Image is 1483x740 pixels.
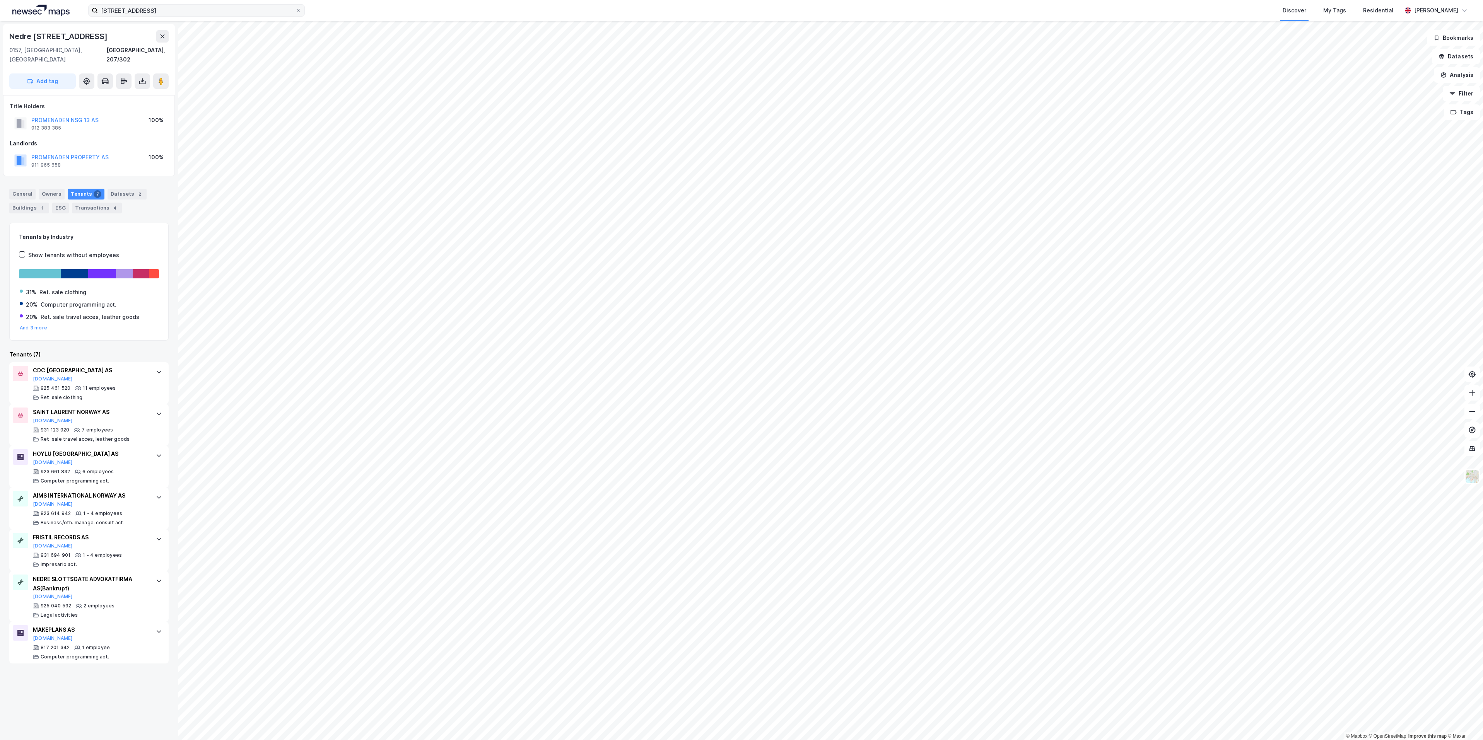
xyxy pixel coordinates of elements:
img: Z [1465,469,1480,484]
div: Tenants by Industry [19,232,159,242]
div: 4 [111,204,119,212]
div: 925 040 592 [41,603,71,609]
div: 31% [26,288,36,297]
div: Owners [39,189,65,199]
div: 20% [26,300,38,309]
div: CDC [GEOGRAPHIC_DATA] AS [33,366,148,375]
div: AIMS INTERNATIONAL NORWAY AS [33,491,148,500]
button: [DOMAIN_NAME] [33,376,73,382]
div: 817 201 342 [41,645,70,651]
div: Ret. sale clothing [39,288,86,297]
div: Landlords [10,139,168,148]
div: 1 - 4 employees [83,552,122,558]
button: Bookmarks [1427,30,1480,46]
div: Impresario act. [41,561,77,568]
div: 1 employee [82,645,110,651]
div: 100% [149,116,164,125]
button: [DOMAIN_NAME] [33,501,73,507]
button: [DOMAIN_NAME] [33,459,73,465]
div: 20% [26,312,38,322]
button: Datasets [1432,49,1480,64]
div: Nedre [STREET_ADDRESS] [9,30,109,43]
button: Tags [1444,104,1480,120]
input: Search by address, cadastre, landlords, tenants or people [98,5,295,16]
div: Ret. sale clothing [41,394,83,401]
button: Add tag [9,73,76,89]
div: FRISTIL RECORDS AS [33,533,148,542]
div: Ret. sale travel acces, leather goods [41,312,139,322]
div: Legal activities [41,612,78,618]
div: General [9,189,36,199]
div: 931 694 901 [41,552,70,558]
button: [DOMAIN_NAME] [33,543,73,549]
button: [DOMAIN_NAME] [33,418,73,424]
button: Analysis [1434,67,1480,83]
div: 2 employees [84,603,114,609]
div: Tenants [68,189,104,199]
img: logo.a4113a55bc3d86da70a041830d287a7e.svg [12,5,70,16]
button: [DOMAIN_NAME] [33,593,73,600]
button: [DOMAIN_NAME] [33,635,73,641]
div: 912 383 385 [31,125,61,131]
div: 1 [38,204,46,212]
div: Ret. sale travel acces, leather goods [41,436,130,442]
div: 7 employees [82,427,113,433]
div: 7 [94,190,101,198]
div: 0157, [GEOGRAPHIC_DATA], [GEOGRAPHIC_DATA] [9,46,106,64]
iframe: Chat Widget [1444,703,1483,740]
div: Tenants (7) [9,350,169,359]
div: Buildings [9,203,49,213]
div: SAINT LAURENT NORWAY AS [33,408,148,417]
div: My Tags [1323,6,1346,15]
div: Show tenants without employees [28,251,119,260]
a: Mapbox [1346,733,1367,739]
div: 823 614 942 [41,510,71,517]
div: 931 123 920 [41,427,69,433]
div: [GEOGRAPHIC_DATA], 207/302 [106,46,169,64]
div: Datasets [108,189,147,199]
div: 911 965 658 [31,162,61,168]
div: Discover [1283,6,1306,15]
div: Computer programming act. [41,654,109,660]
button: Filter [1443,86,1480,101]
div: Computer programming act. [41,478,109,484]
div: Residential [1363,6,1393,15]
a: Improve this map [1408,733,1447,739]
div: 923 661 832 [41,469,70,475]
div: [PERSON_NAME] [1414,6,1458,15]
div: 925 461 520 [41,385,70,391]
div: 2 [136,190,144,198]
div: HOYLU [GEOGRAPHIC_DATA] AS [33,449,148,459]
div: 6 employees [82,469,114,475]
div: 1 - 4 employees [83,510,122,517]
div: Computer programming act. [41,300,116,309]
a: OpenStreetMap [1369,733,1406,739]
div: ESG [52,203,69,213]
div: MAKEPLANS AS [33,625,148,634]
div: NEDRE SLOTTSGATE ADVOKATFIRMA AS (Bankrupt) [33,575,148,593]
button: And 3 more [20,325,47,331]
div: 11 employees [83,385,116,391]
div: Business/oth. manage. consult act. [41,520,125,526]
div: 100% [149,153,164,162]
div: Transactions [72,203,122,213]
div: Title Holders [10,102,168,111]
